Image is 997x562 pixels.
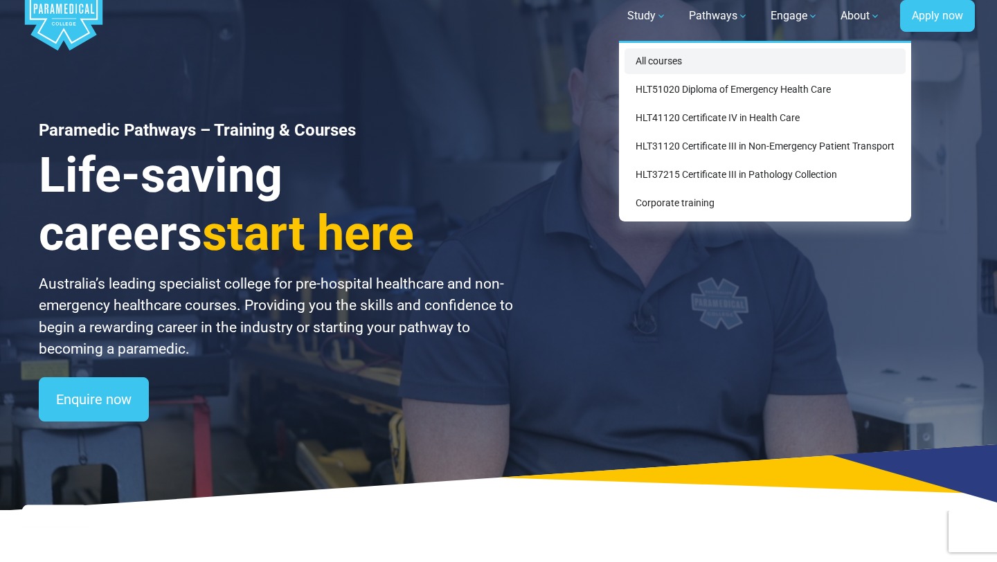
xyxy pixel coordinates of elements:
[625,134,906,159] a: HLT31120 Certificate III in Non-Emergency Patient Transport
[619,41,911,221] div: Study
[39,273,515,361] p: Australia’s leading specialist college for pre-hospital healthcare and non-emergency healthcare c...
[625,48,906,74] a: All courses
[39,377,149,421] a: Enquire now
[625,77,906,102] a: HLT51020 Diploma of Emergency Health Care
[39,120,515,140] h1: Paramedic Pathways – Training & Courses
[625,190,906,216] a: Corporate training
[625,105,906,131] a: HLT41120 Certificate IV in Health Care
[39,146,515,262] h3: Life-saving careers
[202,205,414,262] span: start here
[625,162,906,188] a: HLT37215 Certificate III in Pathology Collection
